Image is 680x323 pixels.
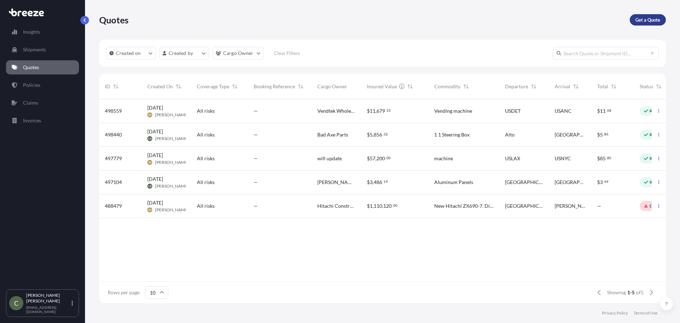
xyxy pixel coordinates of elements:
span: — [254,202,258,210]
span: Created On [147,83,173,90]
p: Ready [650,108,662,114]
span: Departure [505,83,528,90]
span: All risks [197,155,215,162]
span: 200 [376,156,385,161]
span: , [373,204,374,208]
span: CA [148,135,152,142]
span: Hitachi Construction Management [317,202,356,210]
p: Created on [116,50,141,57]
span: ID [105,83,110,90]
span: 1 1 Steering Box [434,131,470,138]
span: 488479 [105,202,122,210]
span: 11 [370,108,375,113]
span: 86 [604,133,608,135]
span: 00 [393,204,397,207]
span: Status [640,83,653,90]
button: Sort [112,82,120,91]
span: [PERSON_NAME] [555,202,586,210]
span: Showing [607,289,626,296]
a: Invoices [6,113,79,128]
span: 5 [600,132,603,137]
p: Get a Quote [635,16,660,23]
p: Quotes [99,14,129,26]
span: $ [597,180,600,185]
span: — [254,107,258,115]
span: AV [148,111,152,118]
p: Clear Filters [274,50,300,57]
span: Coverage Type [197,83,229,90]
span: [PERSON_NAME] [155,207,189,213]
span: 498559 [105,107,122,115]
button: Sort [296,82,305,91]
span: 497779 [105,155,122,162]
input: Search Quote or Shipment ID... [552,47,659,60]
button: Sort [610,82,618,91]
p: Declined [650,203,667,209]
span: 11 [600,108,606,113]
span: , [373,132,374,137]
p: Terms of Use [634,310,657,316]
span: USNYC [555,155,571,162]
p: [PERSON_NAME] [PERSON_NAME] [26,293,70,304]
a: Policies [6,78,79,92]
span: $ [367,180,370,185]
span: 486 [374,180,382,185]
p: Claims [23,99,38,106]
span: [PERSON_NAME] Panel Manufacturing [317,179,356,186]
span: of 5 [636,289,644,296]
span: [DATE] [147,176,163,183]
span: Cargo Owner [317,83,347,90]
p: Ready [650,179,662,185]
p: Ready [650,156,662,161]
a: Shipments [6,43,79,57]
span: [DATE] [147,128,163,135]
button: Sort [174,82,183,91]
p: [EMAIL_ADDRESS][DOMAIN_NAME] [26,305,70,314]
span: — [597,202,601,210]
button: Sort [462,82,470,91]
span: $ [597,108,600,113]
span: 33 [386,109,391,112]
p: Cargo Owner [223,50,254,57]
span: [GEOGRAPHIC_DATA] [555,131,586,138]
a: Privacy Policy [602,310,628,316]
span: . [392,204,393,207]
a: Get a Quote [630,14,666,26]
span: $ [597,156,600,161]
span: 3 [370,180,373,185]
p: Insights [23,28,40,35]
span: , [375,108,376,113]
span: All risks [197,179,215,186]
span: USDET [505,107,521,115]
span: AV [148,159,152,166]
span: 498440 [105,131,122,138]
span: — [254,179,258,186]
span: . [603,133,604,135]
span: 856 [374,132,382,137]
span: — [254,131,258,138]
span: C [14,300,18,307]
span: 68 [607,109,611,112]
span: USLAX [505,155,520,162]
span: [DATE] [147,104,163,111]
span: , [375,156,376,161]
span: 80 [607,157,611,159]
span: New Hitachi ZX690-7. Dims 22' x 12'3 x 12'4, 97,000#. Machine will be driven onto the carrier's R... [434,202,494,210]
p: Created by [169,50,193,57]
span: Alto [505,131,515,138]
span: $ [367,204,370,208]
span: CA [148,183,152,190]
button: Sort [654,82,663,91]
span: [GEOGRAPHIC_DATA] [505,202,543,210]
span: $ [367,108,370,113]
span: 679 [376,108,385,113]
span: , [373,180,374,185]
span: 00 [386,157,391,159]
span: [DATE] [147,199,163,206]
button: Sort [406,82,414,91]
p: Shipments [23,46,46,53]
